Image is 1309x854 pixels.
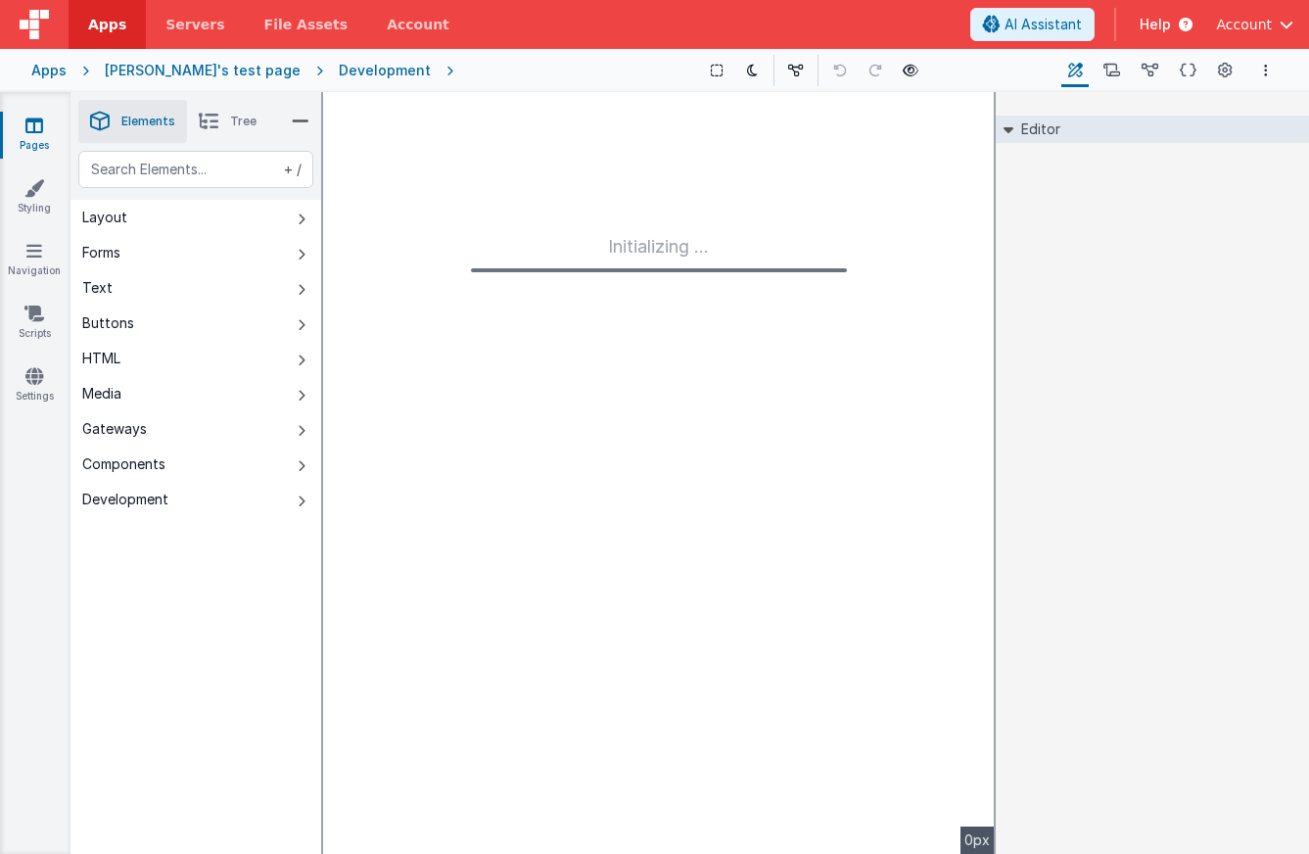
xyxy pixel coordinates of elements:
[70,306,321,341] button: Buttons
[280,151,302,188] span: + /
[970,8,1095,41] button: AI Assistant
[70,411,321,447] button: Gateways
[339,61,431,80] div: Development
[1140,15,1171,34] span: Help
[1005,15,1082,34] span: AI Assistant
[82,454,165,474] div: Components
[70,270,321,306] button: Text
[1216,15,1293,34] button: Account
[70,447,321,482] button: Components
[1254,59,1278,82] button: Options
[88,15,126,34] span: Apps
[70,376,321,411] button: Media
[471,233,847,272] div: Initializing ...
[82,278,113,298] div: Text
[31,61,67,80] div: Apps
[323,92,994,854] pane: -->
[82,243,120,262] div: Forms
[1216,15,1272,34] span: Account
[1013,116,1060,143] h2: Editor
[70,235,321,270] button: Forms
[121,114,175,129] span: Elements
[70,482,321,517] button: Development
[82,490,168,509] div: Development
[264,15,349,34] span: File Assets
[82,419,147,439] div: Gateways
[70,200,321,235] button: Layout
[70,341,321,376] button: HTML
[82,384,121,403] div: Media
[960,827,994,854] div: 0px
[82,313,134,333] div: Buttons
[105,61,301,80] div: [PERSON_NAME]'s test page
[78,151,313,188] input: Search Elements...
[165,15,224,34] span: Servers
[230,114,257,129] span: Tree
[82,208,127,227] div: Layout
[82,349,120,368] div: HTML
